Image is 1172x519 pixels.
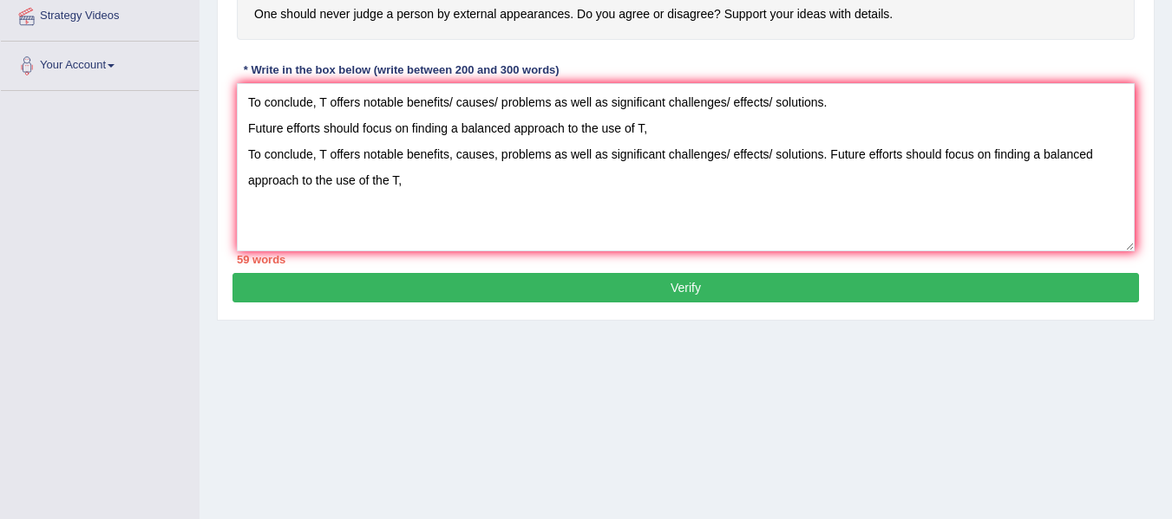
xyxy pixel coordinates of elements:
[1,42,199,85] a: Your Account
[237,62,566,78] div: * Write in the box below (write between 200 and 300 words)
[232,273,1139,302] button: Verify
[237,251,1135,268] div: 59 words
